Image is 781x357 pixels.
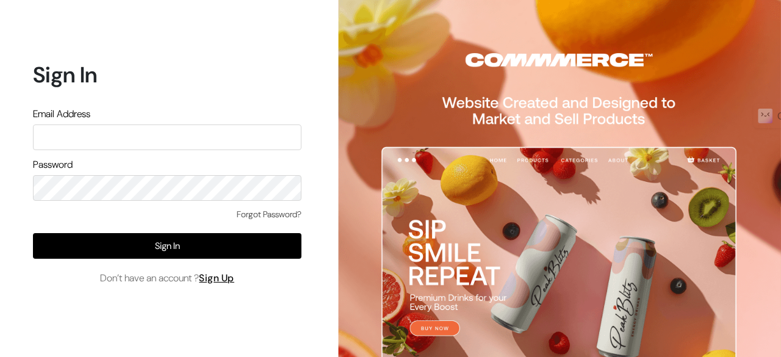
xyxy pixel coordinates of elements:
a: Forgot Password? [237,208,301,221]
label: Email Address [33,107,90,121]
span: Don’t have an account ? [100,271,234,286]
a: Sign Up [199,272,234,284]
h1: Sign In [33,62,301,88]
label: Password [33,157,73,172]
button: Sign In [33,233,301,259]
